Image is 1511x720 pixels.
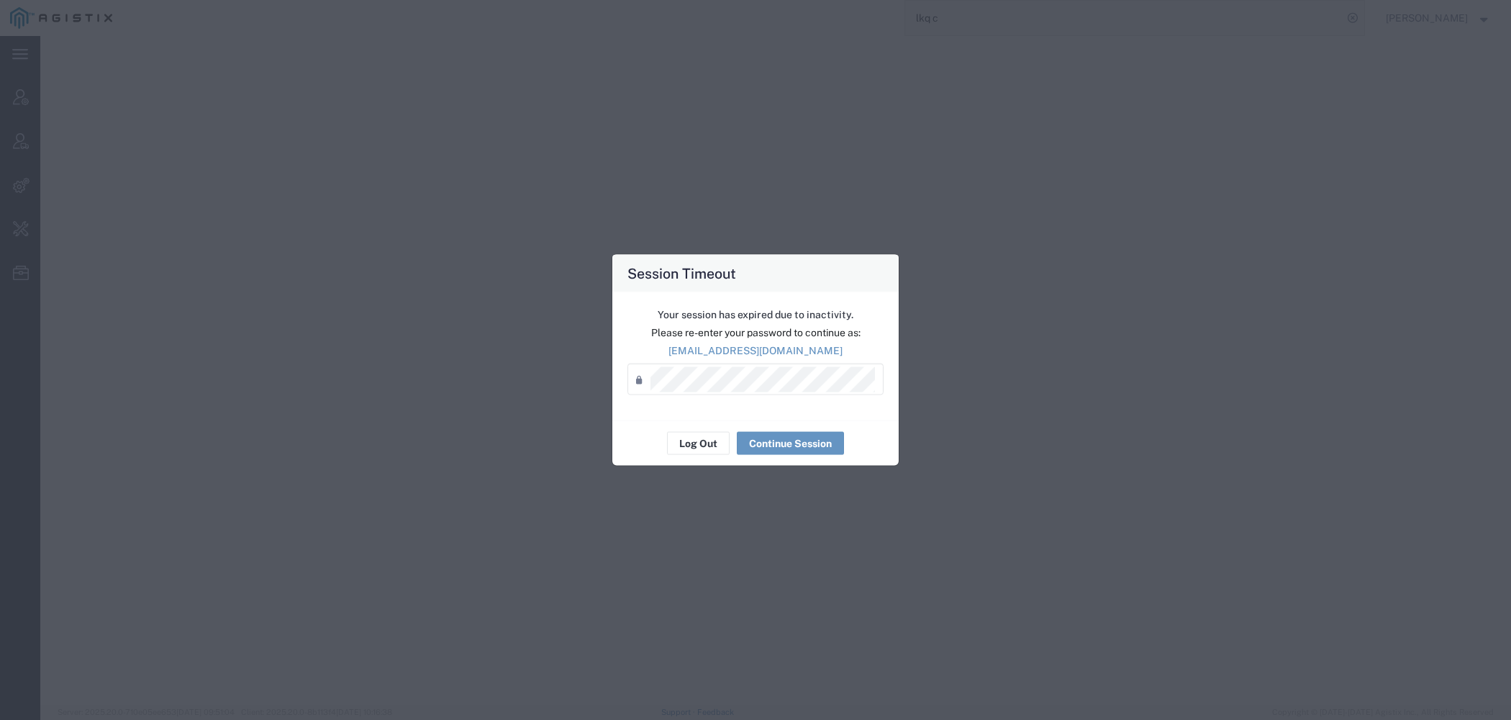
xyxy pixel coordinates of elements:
[667,432,730,455] button: Log Out
[627,307,884,323] p: Your session has expired due to inactivity.
[627,325,884,341] p: Please re-enter your password to continue as:
[627,343,884,359] p: [EMAIL_ADDRESS][DOMAIN_NAME]
[737,432,844,455] button: Continue Session
[627,263,736,284] h4: Session Timeout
